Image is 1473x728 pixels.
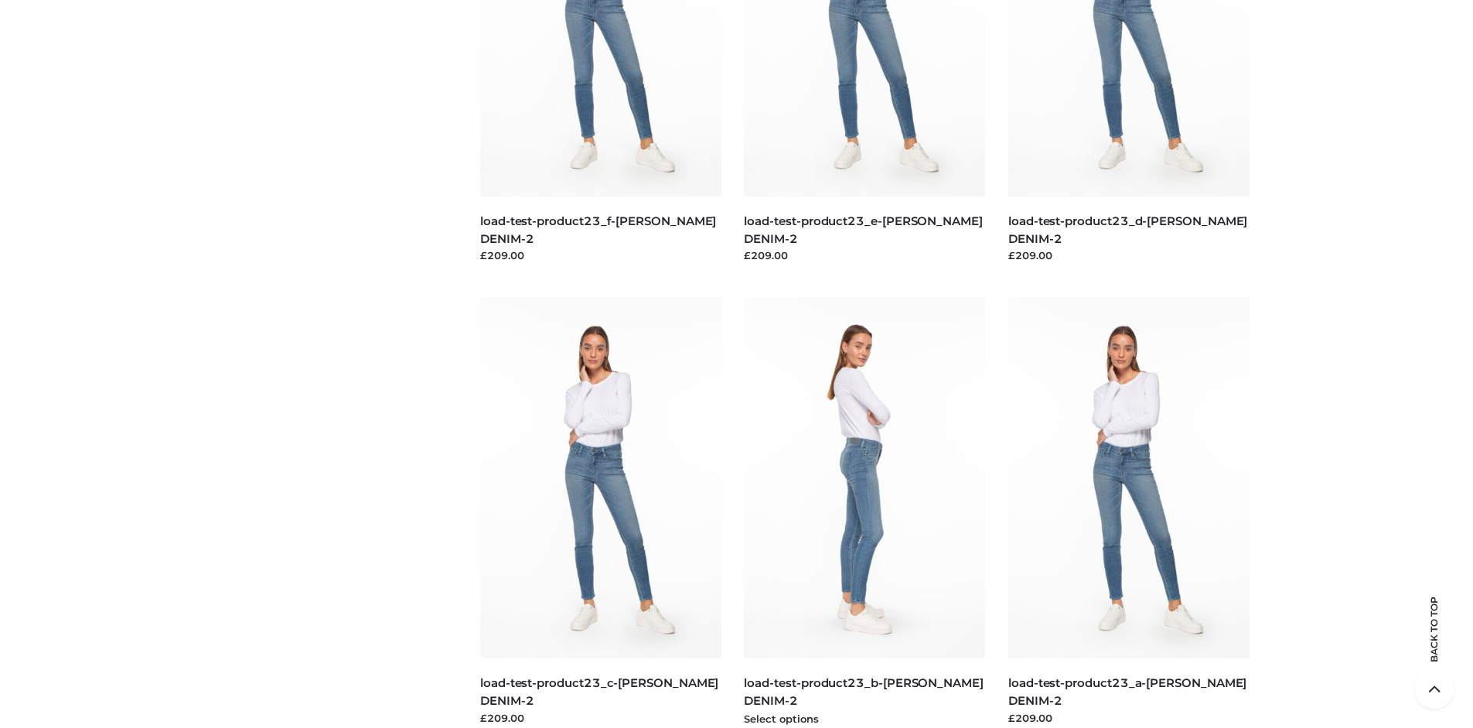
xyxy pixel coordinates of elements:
a: load-test-product23_c-[PERSON_NAME] DENIM-2 [480,675,718,708]
span: Back to top [1415,624,1454,662]
div: £209.00 [1008,248,1250,263]
a: load-test-product23_a-[PERSON_NAME] DENIM-2 [1008,675,1246,708]
a: load-test-product23_b-[PERSON_NAME] DENIM-2 [744,675,983,708]
a: Select options [744,713,819,725]
a: load-test-product23_e-[PERSON_NAME] DENIM-2 [744,214,982,246]
a: load-test-product23_f-[PERSON_NAME] DENIM-2 [480,214,716,246]
div: £209.00 [480,248,721,263]
a: load-test-product23_d-[PERSON_NAME] DENIM-2 [1008,214,1247,246]
div: £209.00 [744,248,985,263]
div: £209.00 [480,710,721,726]
div: £209.00 [1008,710,1250,726]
